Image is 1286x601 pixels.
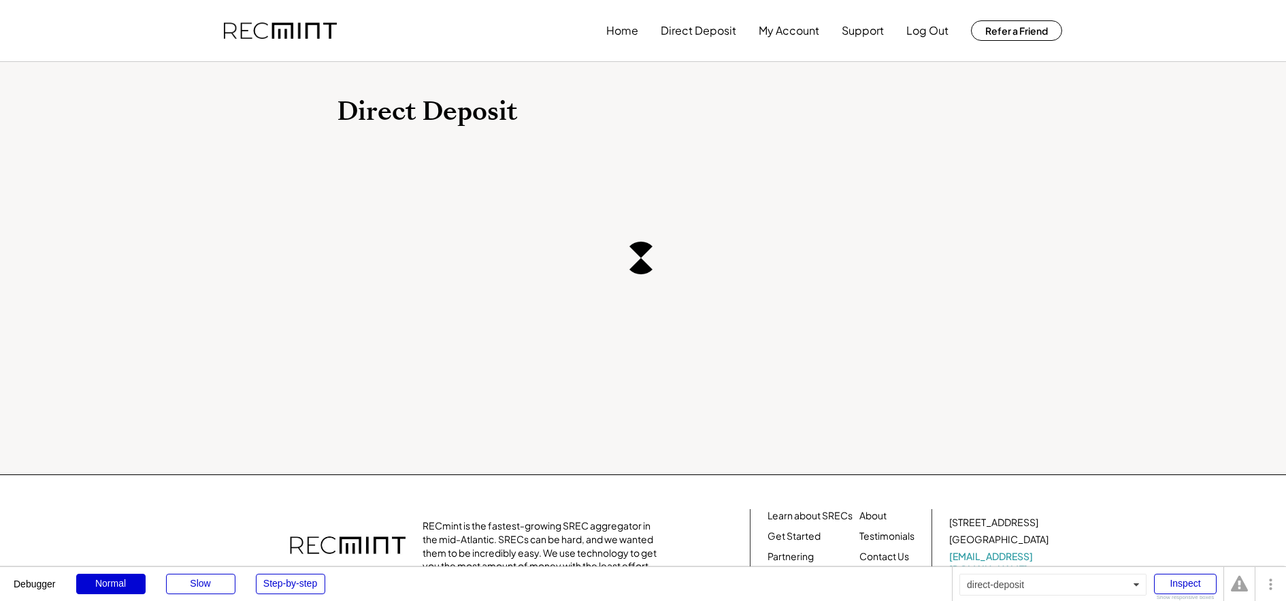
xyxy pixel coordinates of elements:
[859,509,887,523] a: About
[859,530,914,543] a: Testimonials
[949,550,1051,576] a: [EMAIL_ADDRESS][DOMAIN_NAME]
[759,17,819,44] button: My Account
[1154,595,1217,600] div: Show responsive boxes
[606,17,638,44] button: Home
[768,509,853,523] a: Learn about SRECs
[768,530,821,543] a: Get Started
[906,17,949,44] button: Log Out
[768,550,814,564] a: Partnering
[76,574,146,594] div: Normal
[661,17,736,44] button: Direct Deposit
[1154,574,1217,594] div: Inspect
[224,22,337,39] img: recmint-logotype%403x.png
[959,574,1147,596] div: direct-deposit
[337,96,949,128] h1: Direct Deposit
[842,17,884,44] button: Support
[949,533,1049,547] div: [GEOGRAPHIC_DATA]
[166,574,235,594] div: Slow
[256,574,325,594] div: Step-by-step
[14,567,56,589] div: Debugger
[290,523,406,570] img: recmint-logotype%403x.png
[949,516,1038,530] div: [STREET_ADDRESS]
[859,550,909,564] a: Contact Us
[971,20,1062,41] button: Refer a Friend
[423,519,664,572] div: RECmint is the fastest-growing SREC aggregator in the mid-Atlantic. SRECs can be hard, and we wan...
